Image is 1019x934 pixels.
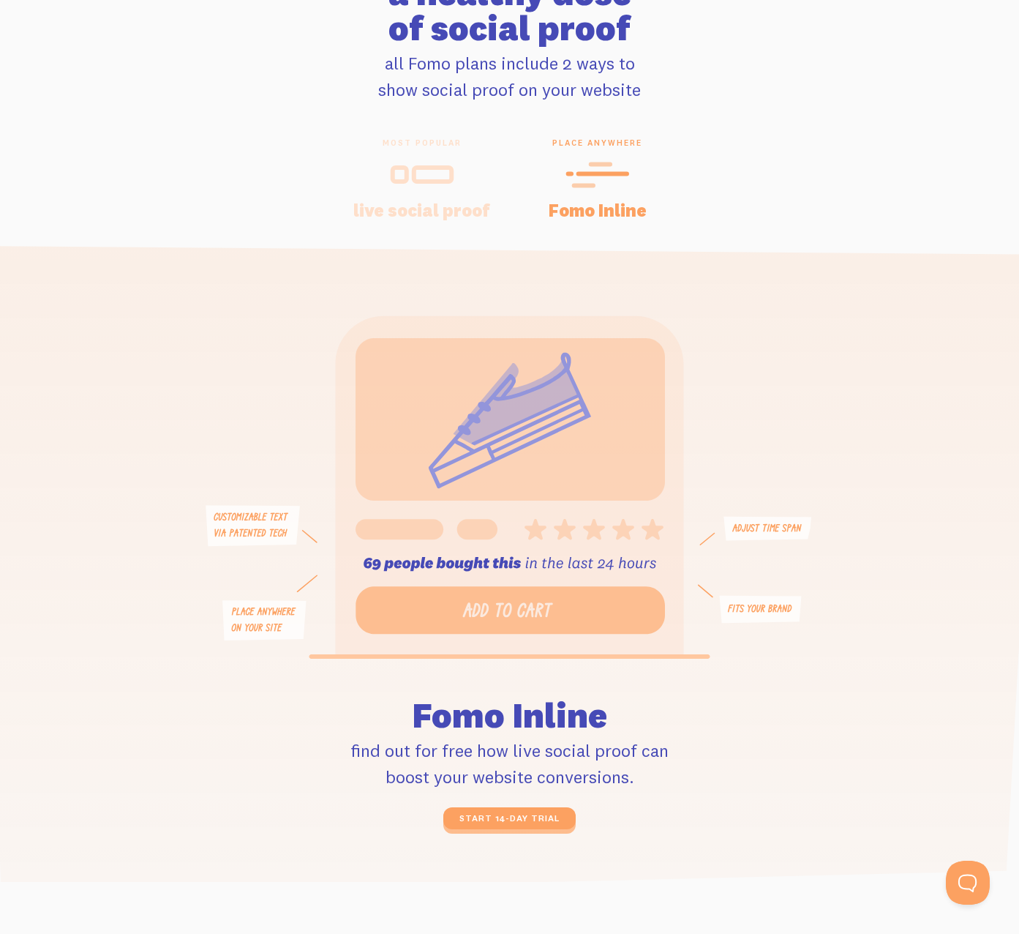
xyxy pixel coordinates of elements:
[352,201,492,219] h4: live social proof
[946,861,990,905] iframe: Help Scout Beacon - Open
[241,662,779,733] h2: Fomo Inline
[241,737,779,790] p: find out for free how live social proof can boost your website conversions.
[527,138,668,148] span: place anywhere
[527,201,668,219] h4: Fomo Inline
[443,807,576,829] a: start 14-day trial
[352,138,492,148] span: most popular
